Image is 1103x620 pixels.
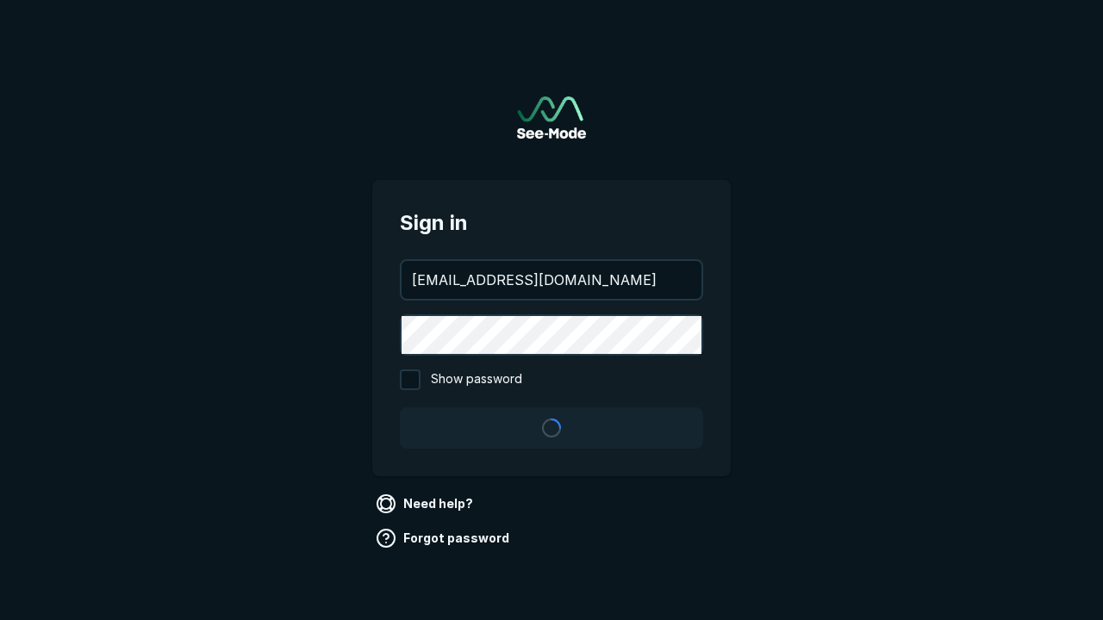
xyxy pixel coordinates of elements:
span: Sign in [400,208,703,239]
img: See-Mode Logo [517,96,586,139]
input: your@email.com [402,261,701,299]
a: Need help? [372,490,480,518]
a: Go to sign in [517,96,586,139]
a: Forgot password [372,524,516,552]
span: Show password [431,369,522,390]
